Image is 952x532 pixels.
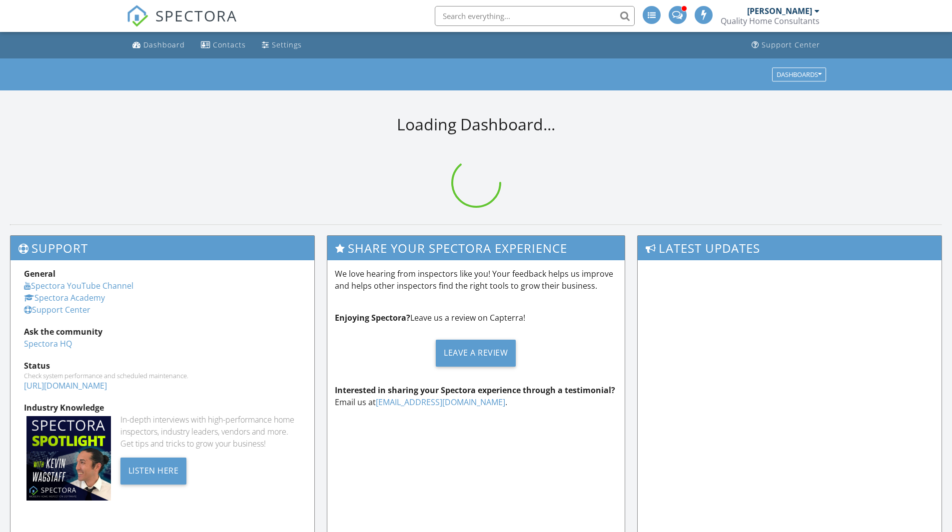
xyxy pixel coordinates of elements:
[747,6,812,16] div: [PERSON_NAME]
[24,268,55,279] strong: General
[436,340,516,367] div: Leave a Review
[26,416,111,501] img: Spectoraspolightmain
[120,465,187,476] a: Listen Here
[272,40,302,49] div: Settings
[335,312,410,323] strong: Enjoying Spectora?
[128,36,189,54] a: Dashboard
[335,332,618,374] a: Leave a Review
[335,268,618,292] p: We love hearing from inspectors like you! Your feedback helps us improve and helps other inspecto...
[24,360,301,372] div: Status
[126,13,237,34] a: SPECTORA
[376,397,505,408] a: [EMAIL_ADDRESS][DOMAIN_NAME]
[258,36,306,54] a: Settings
[435,6,635,26] input: Search everything...
[24,372,301,380] div: Check system performance and scheduled maintenance.
[748,36,824,54] a: Support Center
[120,414,301,450] div: In-depth interviews with high-performance home inspectors, industry leaders, vendors and more. Ge...
[777,71,822,78] div: Dashboards
[335,384,618,408] p: Email us at .
[24,380,107,391] a: [URL][DOMAIN_NAME]
[126,5,148,27] img: The Best Home Inspection Software - Spectora
[335,385,615,396] strong: Interested in sharing your Spectora experience through a testimonial?
[762,40,820,49] div: Support Center
[721,16,820,26] div: Quality Home Consultants
[24,326,301,338] div: Ask the community
[10,236,314,260] h3: Support
[772,67,826,81] button: Dashboards
[24,338,72,349] a: Spectora HQ
[24,280,133,291] a: Spectora YouTube Channel
[213,40,246,49] div: Contacts
[120,458,187,485] div: Listen Here
[335,312,618,324] p: Leave us a review on Capterra!
[143,40,185,49] div: Dashboard
[155,5,237,26] span: SPECTORA
[24,304,90,315] a: Support Center
[327,236,625,260] h3: Share Your Spectora Experience
[638,236,942,260] h3: Latest Updates
[24,292,105,303] a: Spectora Academy
[197,36,250,54] a: Contacts
[24,402,301,414] div: Industry Knowledge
